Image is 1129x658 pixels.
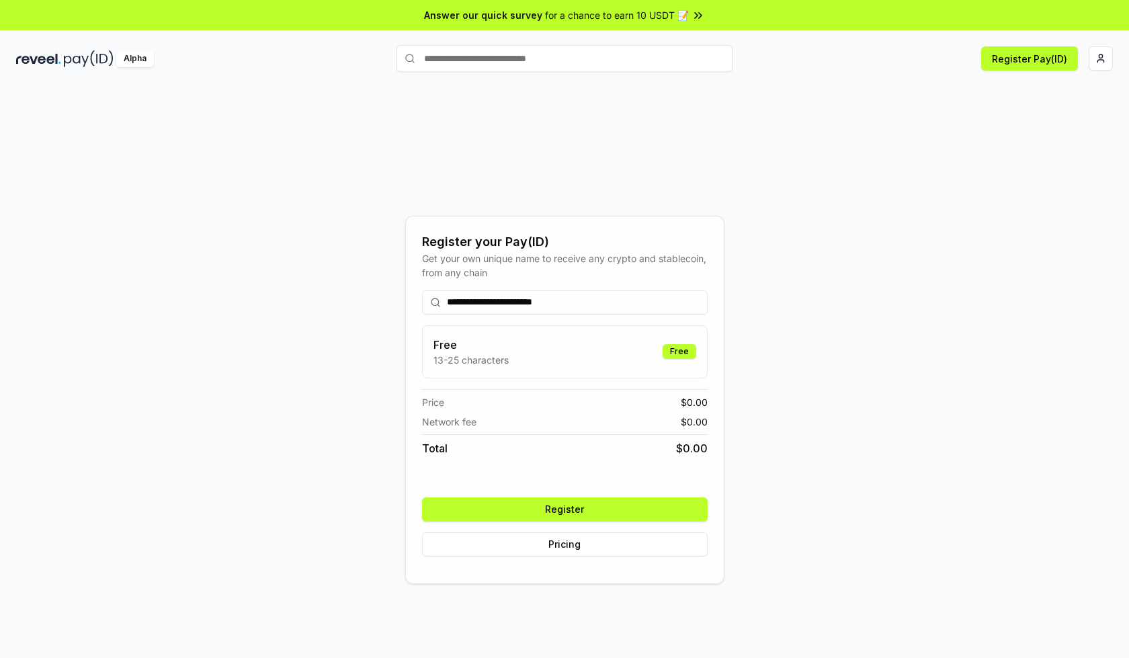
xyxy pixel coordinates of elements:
span: $ 0.00 [681,415,708,429]
span: Answer our quick survey [424,8,542,22]
h3: Free [433,337,509,353]
div: Alpha [116,50,154,67]
span: for a chance to earn 10 USDT 📝 [545,8,689,22]
p: 13-25 characters [433,353,509,367]
div: Register your Pay(ID) [422,233,708,251]
button: Register Pay(ID) [981,46,1078,71]
span: Network fee [422,415,476,429]
span: Price [422,395,444,409]
span: $ 0.00 [681,395,708,409]
span: $ 0.00 [676,440,708,456]
img: pay_id [64,50,114,67]
button: Pricing [422,532,708,557]
span: Total [422,440,448,456]
img: reveel_dark [16,50,61,67]
div: Free [663,344,696,359]
button: Register [422,497,708,522]
div: Get your own unique name to receive any crypto and stablecoin, from any chain [422,251,708,280]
